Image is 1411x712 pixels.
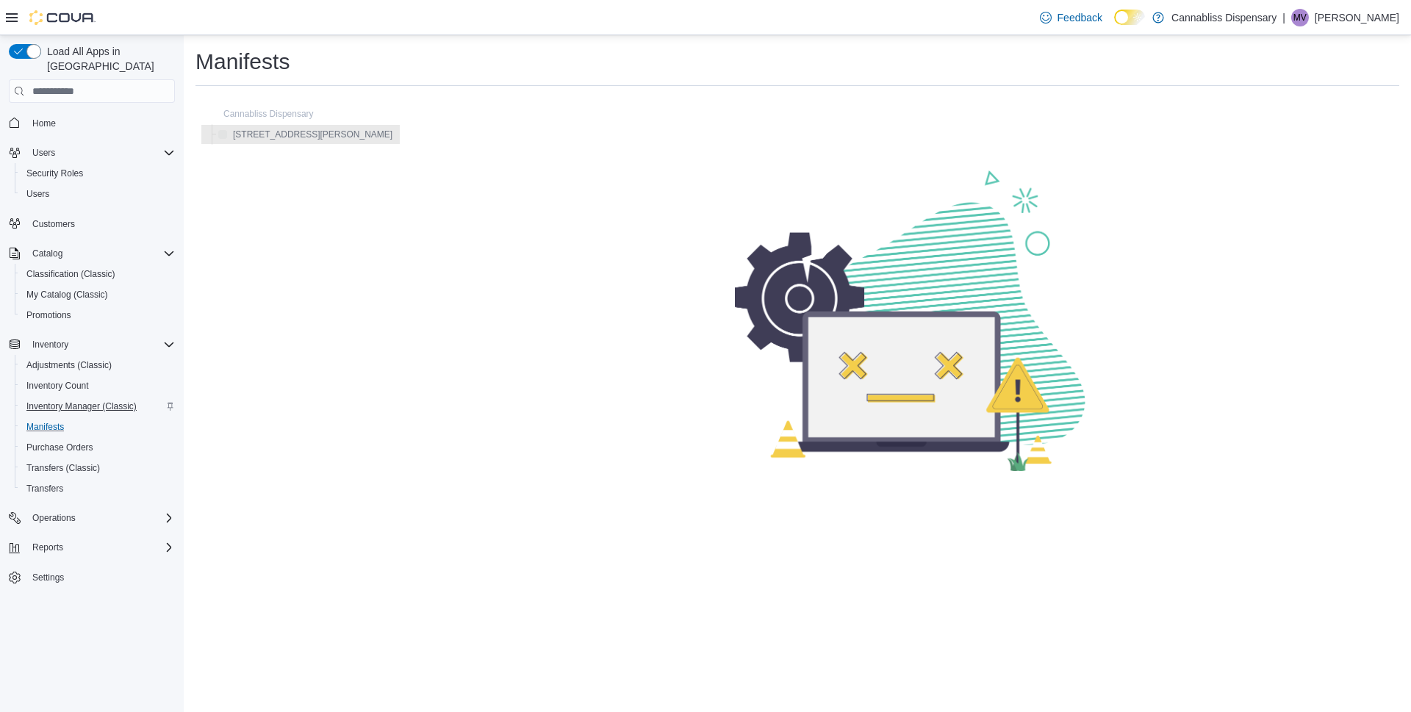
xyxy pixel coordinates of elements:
[26,289,108,301] span: My Catalog (Classic)
[212,126,398,143] button: [STREET_ADDRESS][PERSON_NAME]
[3,213,181,234] button: Customers
[21,459,175,477] span: Transfers (Classic)
[233,129,392,140] span: [STREET_ADDRESS][PERSON_NAME]
[26,568,175,586] span: Settings
[15,264,181,284] button: Classification (Classic)
[3,537,181,558] button: Reports
[1293,9,1307,26] span: MV
[203,105,320,123] button: Cannabliss Dispensary
[41,44,175,73] span: Load All Apps in [GEOGRAPHIC_DATA]
[21,356,118,374] a: Adjustments (Classic)
[21,286,114,303] a: My Catalog (Classic)
[21,165,89,182] a: Security Roles
[26,245,68,262] button: Catalog
[32,218,75,230] span: Customers
[1058,10,1102,25] span: Feedback
[26,336,74,353] button: Inventory
[15,375,181,396] button: Inventory Count
[1114,25,1115,26] span: Dark Mode
[3,508,181,528] button: Operations
[26,442,93,453] span: Purchase Orders
[26,483,63,495] span: Transfers
[26,509,175,527] span: Operations
[26,509,82,527] button: Operations
[15,478,181,499] button: Transfers
[29,10,96,25] img: Cova
[21,185,55,203] a: Users
[32,339,68,350] span: Inventory
[21,377,175,395] span: Inventory Count
[32,147,55,159] span: Users
[26,144,61,162] button: Users
[26,115,62,132] a: Home
[26,421,64,433] span: Manifests
[21,418,70,436] a: Manifests
[26,539,69,556] button: Reports
[21,265,121,283] a: Classification (Classic)
[32,572,64,583] span: Settings
[15,417,181,437] button: Manifests
[3,243,181,264] button: Catalog
[15,163,181,184] button: Security Roles
[21,480,175,497] span: Transfers
[26,380,89,392] span: Inventory Count
[21,265,175,283] span: Classification (Classic)
[21,418,175,436] span: Manifests
[15,355,181,375] button: Adjustments (Classic)
[26,188,49,200] span: Users
[21,185,175,203] span: Users
[26,268,115,280] span: Classification (Classic)
[3,143,181,163] button: Users
[26,168,83,179] span: Security Roles
[15,437,181,458] button: Purchase Orders
[32,248,62,259] span: Catalog
[3,334,181,355] button: Inventory
[21,459,106,477] a: Transfers (Classic)
[21,398,143,415] a: Inventory Manager (Classic)
[21,306,175,324] span: Promotions
[26,144,175,162] span: Users
[9,106,175,626] nav: Complex example
[15,184,181,204] button: Users
[1114,10,1145,25] input: Dark Mode
[15,305,181,326] button: Promotions
[21,165,175,182] span: Security Roles
[1034,3,1108,32] a: Feedback
[21,439,99,456] a: Purchase Orders
[735,168,1088,471] img: Page Loading Error Image
[1171,9,1277,26] p: Cannabliss Dispensary
[223,108,314,120] span: Cannabliss Dispensary
[21,439,175,456] span: Purchase Orders
[3,112,181,133] button: Home
[3,567,181,588] button: Settings
[26,113,175,132] span: Home
[21,286,175,303] span: My Catalog (Classic)
[195,47,290,76] h1: Manifests
[1282,9,1285,26] p: |
[26,569,70,586] a: Settings
[26,400,137,412] span: Inventory Manager (Classic)
[26,359,112,371] span: Adjustments (Classic)
[15,396,181,417] button: Inventory Manager (Classic)
[32,512,76,524] span: Operations
[26,336,175,353] span: Inventory
[21,398,175,415] span: Inventory Manager (Classic)
[26,215,175,233] span: Customers
[26,462,100,474] span: Transfers (Classic)
[32,118,56,129] span: Home
[1315,9,1399,26] p: [PERSON_NAME]
[21,306,77,324] a: Promotions
[21,356,175,374] span: Adjustments (Classic)
[21,377,95,395] a: Inventory Count
[21,480,69,497] a: Transfers
[1291,9,1309,26] div: Moniece Vigil
[26,245,175,262] span: Catalog
[15,284,181,305] button: My Catalog (Classic)
[15,458,181,478] button: Transfers (Classic)
[26,309,71,321] span: Promotions
[32,542,63,553] span: Reports
[26,539,175,556] span: Reports
[26,215,81,233] a: Customers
